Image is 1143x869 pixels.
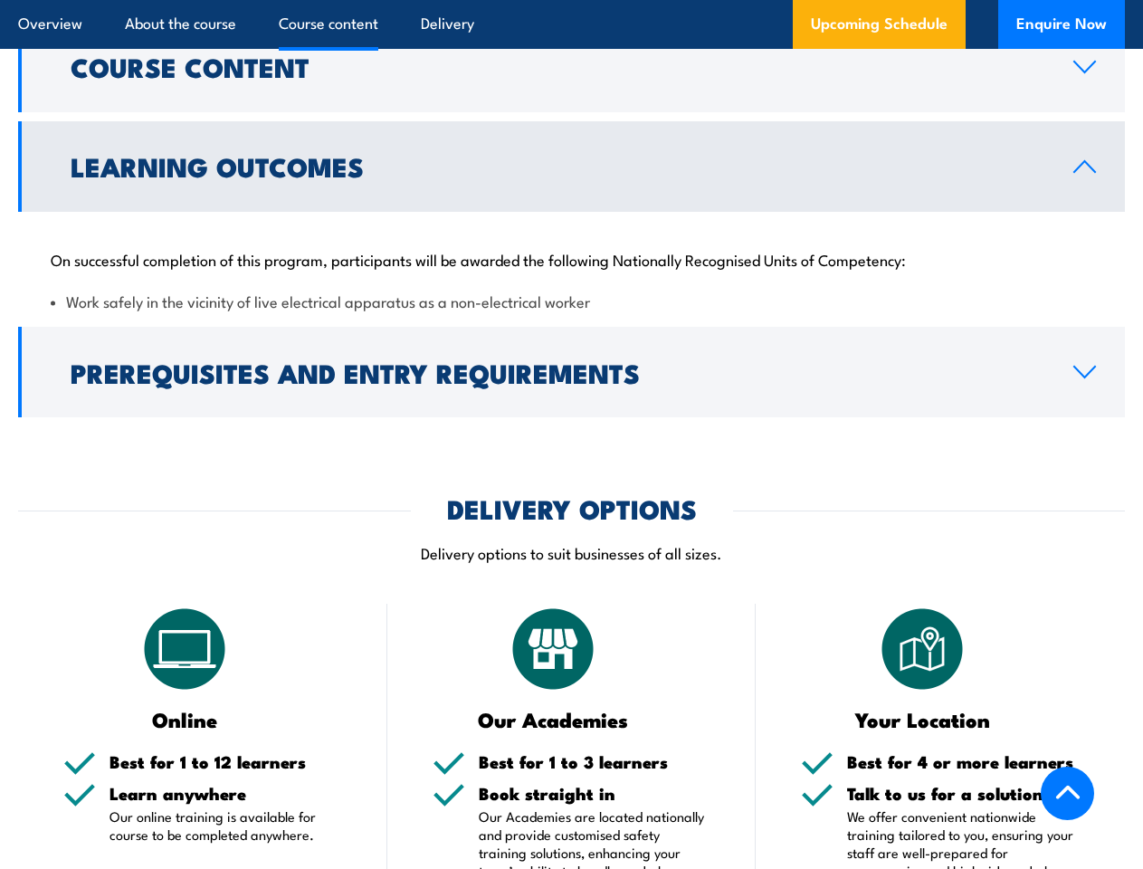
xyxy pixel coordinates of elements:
h5: Talk to us for a solution [847,785,1080,802]
h5: Learn anywhere [110,785,342,802]
h2: Course Content [71,54,1044,78]
a: Course Content [18,22,1125,112]
h5: Best for 4 or more learners [847,753,1080,770]
h5: Book straight in [479,785,711,802]
p: Our online training is available for course to be completed anywhere. [110,807,342,844]
h3: Your Location [801,709,1043,730]
h2: Prerequisites and Entry Requirements [71,360,1044,384]
p: On successful completion of this program, participants will be awarded the following Nationally R... [51,250,1092,268]
h5: Best for 1 to 12 learners [110,753,342,770]
li: Work safely in the vicinity of live electrical apparatus as a non-electrical worker [51,291,1092,311]
p: Delivery options to suit businesses of all sizes. [18,542,1125,563]
h3: Online [63,709,306,730]
h2: DELIVERY OPTIONS [447,496,697,520]
li: Legislation and compliance [51,113,1092,134]
h5: Best for 1 to 3 learners [479,753,711,770]
a: Learning Outcomes [18,121,1125,212]
a: Prerequisites and Entry Requirements [18,327,1125,417]
h2: Learning Outcomes [71,154,1044,177]
h3: Our Academies [433,709,675,730]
